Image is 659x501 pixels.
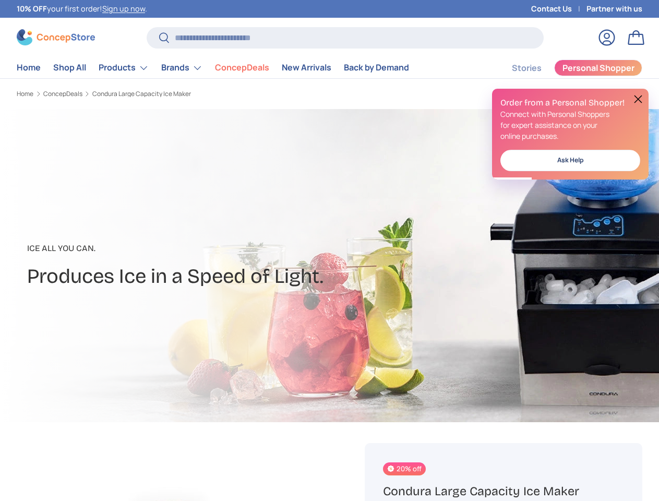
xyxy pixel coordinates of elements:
a: Back by Demand [344,57,409,78]
span: Personal Shopper [562,64,634,72]
strong: 10% OFF [17,4,47,14]
a: Personal Shopper [554,59,642,76]
nav: Secondary [487,57,642,78]
a: Stories [512,58,542,78]
a: New Arrivals [282,57,331,78]
a: Partner with us [586,3,642,15]
a: Sign up now [102,4,145,14]
p: your first order! . [17,3,147,15]
p: Ice All You Can. [27,242,323,255]
a: Home [17,57,41,78]
summary: Products [92,57,155,78]
a: Products [99,57,149,78]
summary: Brands [155,57,209,78]
h2: Order from a Personal Shopper! [500,97,640,109]
a: Shop All [53,57,86,78]
a: ConcepDeals [215,57,269,78]
nav: Primary [17,57,409,78]
a: Condura Large Capacity Ice Maker [92,91,191,97]
h1: Condura Large Capacity Ice Maker [383,483,624,499]
nav: Breadcrumbs [17,89,348,99]
a: Brands [161,57,202,78]
h2: Produces Ice in a Speed of Light. [27,263,323,289]
a: ConcepDeals [43,91,82,97]
span: 20% off [383,462,425,475]
a: Contact Us [531,3,586,15]
p: Connect with Personal Shoppers for expert assistance on your online purchases. [500,109,640,141]
a: Ask Help [500,150,640,171]
a: Home [17,91,33,97]
img: ConcepStore [17,29,95,45]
